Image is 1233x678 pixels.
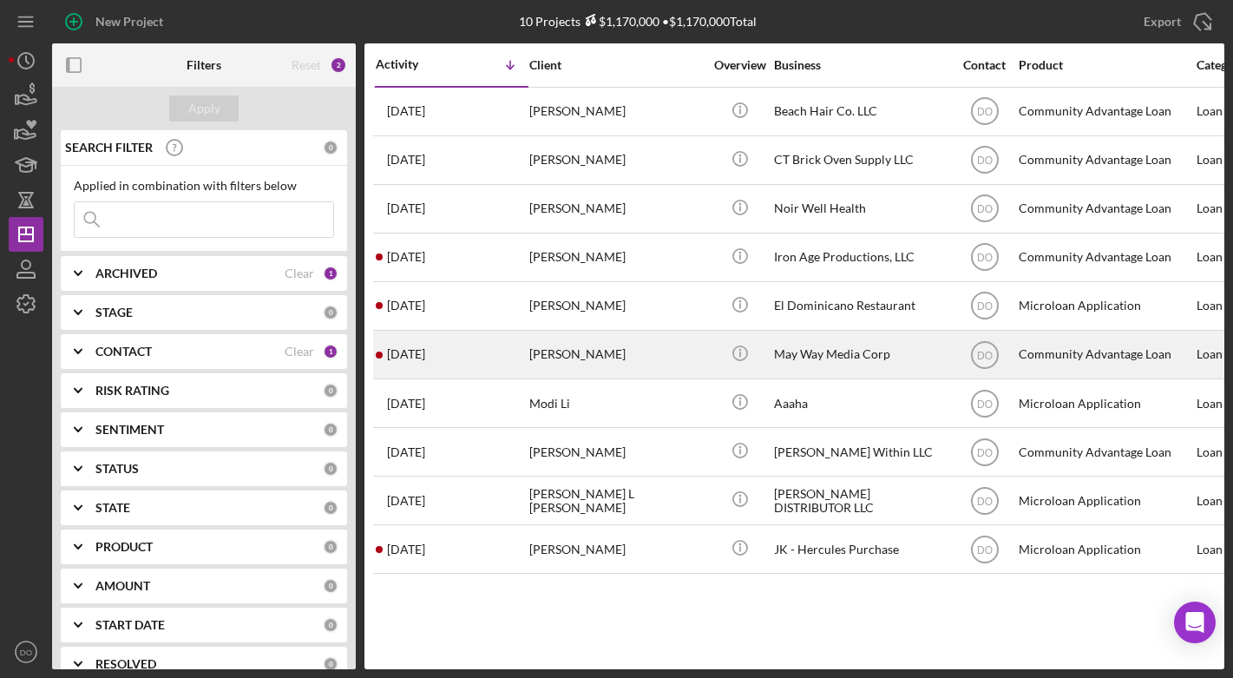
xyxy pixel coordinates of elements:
[977,252,993,264] text: DO
[774,283,948,329] div: El Dominicano Restaurant
[95,579,150,593] b: AMOUNT
[529,429,703,475] div: [PERSON_NAME]
[977,203,993,215] text: DO
[529,137,703,183] div: [PERSON_NAME]
[323,461,338,477] div: 0
[529,186,703,232] div: [PERSON_NAME]
[95,462,139,476] b: STATUS
[292,58,321,72] div: Reset
[95,306,133,319] b: STAGE
[323,422,338,438] div: 0
[387,347,425,361] time: 2025-10-01 15:06
[977,106,993,118] text: DO
[387,397,425,411] time: 2025-09-23 01:33
[707,58,772,72] div: Overview
[387,494,425,508] time: 2025-07-01 21:06
[188,95,220,122] div: Apply
[387,153,425,167] time: 2025-10-07 12:08
[1019,477,1192,523] div: Microloan Application
[387,445,425,459] time: 2025-09-14 19:50
[387,104,425,118] time: 2025-10-07 15:08
[1126,4,1224,39] button: Export
[1019,283,1192,329] div: Microloan Application
[977,446,993,458] text: DO
[529,380,703,426] div: Modi Li
[774,477,948,523] div: [PERSON_NAME] DISTRIBUTOR LLC
[95,501,130,515] b: STATE
[376,57,452,71] div: Activity
[1019,58,1192,72] div: Product
[95,267,157,280] b: ARCHIVED
[323,656,338,672] div: 0
[529,477,703,523] div: [PERSON_NAME] L [PERSON_NAME]
[977,300,993,313] text: DO
[1019,429,1192,475] div: Community Advantage Loan
[387,543,425,556] time: 2025-06-19 14:26
[529,89,703,135] div: [PERSON_NAME]
[1019,186,1192,232] div: Community Advantage Loan
[95,540,153,554] b: PRODUCT
[977,543,993,556] text: DO
[977,495,993,507] text: DO
[1019,380,1192,426] div: Microloan Application
[387,299,425,313] time: 2025-10-03 19:37
[323,578,338,594] div: 0
[774,429,948,475] div: [PERSON_NAME] Within LLC
[529,526,703,572] div: [PERSON_NAME]
[323,500,338,516] div: 0
[387,201,425,215] time: 2025-10-06 23:44
[323,140,338,155] div: 0
[1019,89,1192,135] div: Community Advantage Loan
[95,618,165,632] b: START DATE
[774,234,948,280] div: Iron Age Productions, LLC
[323,383,338,398] div: 0
[95,384,169,398] b: RISK RATING
[529,58,703,72] div: Client
[774,380,948,426] div: Aaaha
[323,344,338,359] div: 1
[323,305,338,320] div: 0
[580,14,659,29] div: $1,170,000
[169,95,239,122] button: Apply
[9,635,43,669] button: DO
[285,267,314,280] div: Clear
[977,155,993,167] text: DO
[95,423,164,437] b: SENTIMENT
[387,250,425,264] time: 2025-10-06 14:33
[529,234,703,280] div: [PERSON_NAME]
[95,4,163,39] div: New Project
[774,137,948,183] div: CT Brick Oven Supply LLC
[1019,332,1192,378] div: Community Advantage Loan
[330,56,347,74] div: 2
[95,345,152,359] b: CONTACT
[977,349,993,361] text: DO
[1019,137,1192,183] div: Community Advantage Loan
[52,4,180,39] button: New Project
[529,332,703,378] div: [PERSON_NAME]
[774,332,948,378] div: May Way Media Corp
[323,617,338,633] div: 0
[774,186,948,232] div: Noir Well Health
[187,58,221,72] b: Filters
[323,539,338,555] div: 0
[529,283,703,329] div: [PERSON_NAME]
[1174,602,1216,643] div: Open Intercom Messenger
[774,89,948,135] div: Beach Hair Co. LLC
[774,58,948,72] div: Business
[65,141,153,155] b: SEARCH FILTER
[952,58,1017,72] div: Contact
[1019,234,1192,280] div: Community Advantage Loan
[1019,526,1192,572] div: Microloan Application
[774,526,948,572] div: JK - Hercules Purchase
[977,398,993,410] text: DO
[20,648,32,657] text: DO
[74,179,334,193] div: Applied in combination with filters below
[95,657,156,671] b: RESOLVED
[1144,4,1181,39] div: Export
[519,14,757,29] div: 10 Projects • $1,170,000 Total
[323,266,338,281] div: 1
[285,345,314,359] div: Clear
